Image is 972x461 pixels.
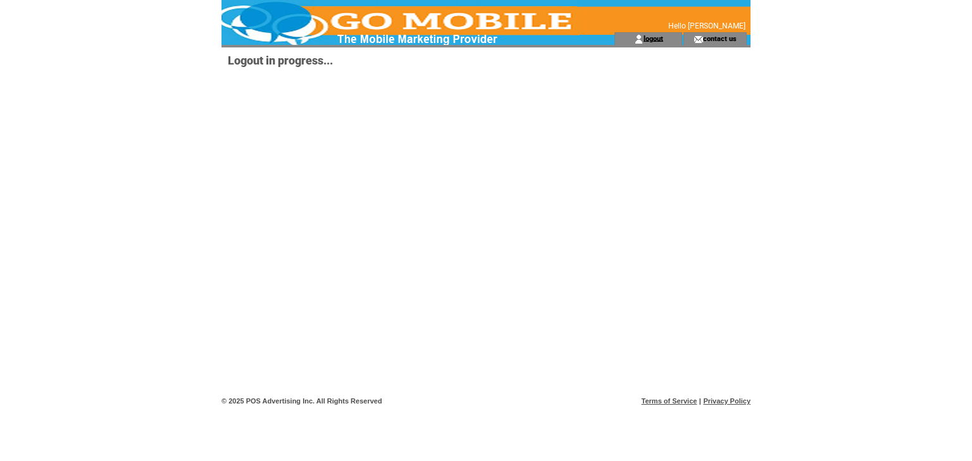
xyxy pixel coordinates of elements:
img: account_icon.gif [634,34,644,44]
span: Hello [PERSON_NAME] [668,22,745,30]
a: Terms of Service [642,397,697,405]
span: © 2025 POS Advertising Inc. All Rights Reserved [221,397,382,405]
span: | [699,397,701,405]
span: Logout in progress... [228,54,333,67]
a: contact us [703,34,737,42]
img: contact_us_icon.gif [694,34,703,44]
a: logout [644,34,663,42]
a: Privacy Policy [703,397,751,405]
